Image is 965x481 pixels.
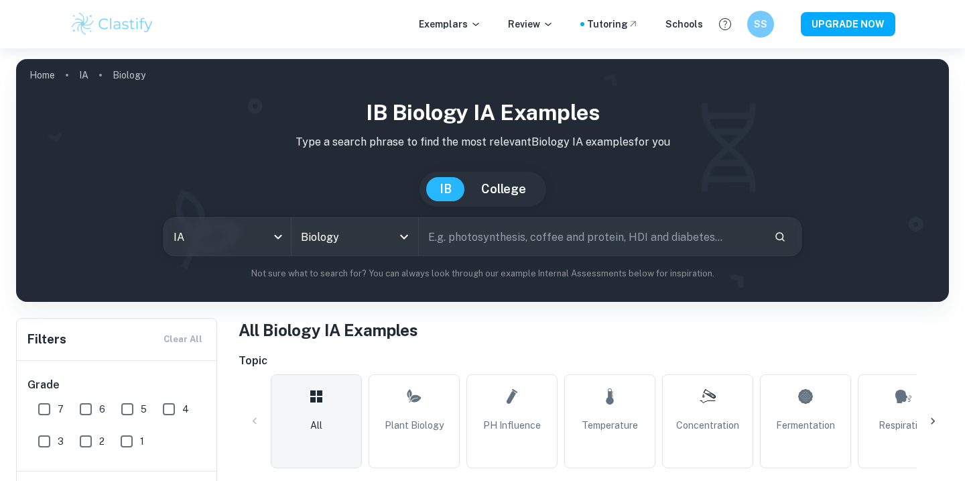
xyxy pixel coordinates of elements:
[714,13,736,36] button: Help and Feedback
[164,218,291,256] div: IA
[385,418,444,433] span: Plant Biology
[99,434,105,449] span: 2
[419,17,481,32] p: Exemplars
[27,267,938,280] p: Not sure what to search for? You can always look through our example Internal Assessments below f...
[468,177,539,201] button: College
[426,177,465,201] button: IB
[16,59,949,302] img: profile cover
[776,418,835,433] span: Fermentation
[29,66,55,85] a: Home
[79,66,88,85] a: IA
[27,330,66,349] h6: Filters
[141,402,147,417] span: 5
[99,402,105,417] span: 6
[310,418,322,433] span: All
[58,402,64,417] span: 7
[483,418,541,433] span: pH Influence
[508,17,554,32] p: Review
[879,418,928,433] span: Respiration
[769,225,791,248] button: Search
[582,418,638,433] span: Temperature
[58,434,64,449] span: 3
[27,134,938,150] p: Type a search phrase to find the most relevant Biology IA examples for you
[113,68,145,83] p: Biology
[395,227,413,246] button: Open
[753,17,769,32] h6: SS
[676,418,739,433] span: Concentration
[665,17,703,32] a: Schools
[419,218,763,256] input: E.g. photosynthesis, coffee and protein, HDI and diabetes...
[587,17,639,32] a: Tutoring
[801,12,895,36] button: UPGRADE NOW
[239,318,949,342] h1: All Biology IA Examples
[140,434,144,449] span: 1
[182,402,189,417] span: 4
[27,377,207,393] h6: Grade
[747,11,774,38] button: SS
[27,97,938,129] h1: IB Biology IA examples
[239,353,949,369] h6: Topic
[70,11,155,38] img: Clastify logo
